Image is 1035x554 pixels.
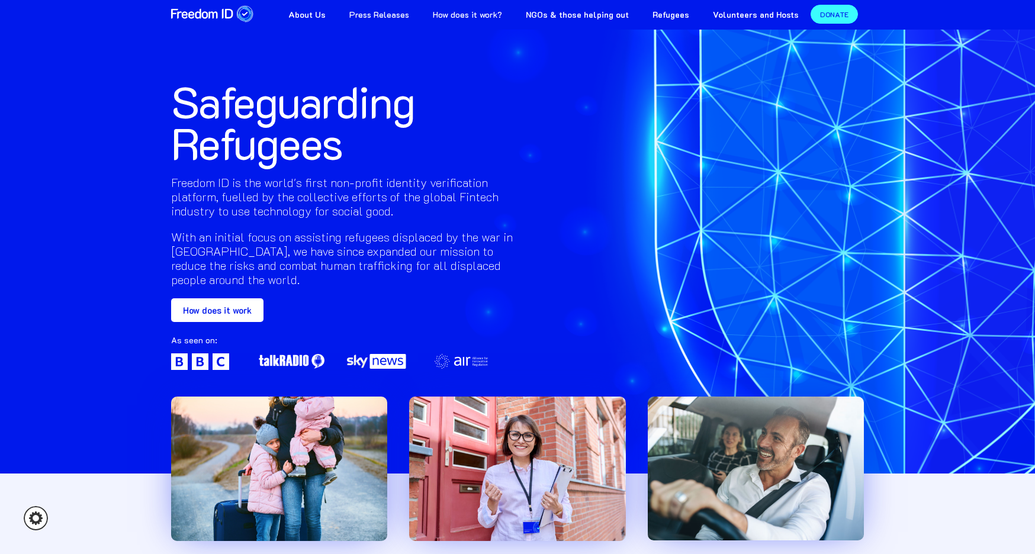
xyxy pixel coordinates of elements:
h1: Safeguarding Refugees [171,80,513,163]
a: Cookie settings [24,506,48,530]
strong: Volunteers and Hosts [713,9,799,20]
div: As seen on: [171,334,513,353]
strong: NGOs & those helping out [526,9,629,20]
h2: With an initial focus on assisting refugees displaced by the war in [GEOGRAPHIC_DATA], we have si... [171,230,513,286]
h2: Freedom ID is the world's first non-profit identity verification platform, fuelled by the collect... [171,175,513,218]
strong: Refugees [652,9,689,20]
a: DONATE [811,5,858,24]
a: How does it work [171,298,263,322]
strong: About Us [288,9,326,20]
